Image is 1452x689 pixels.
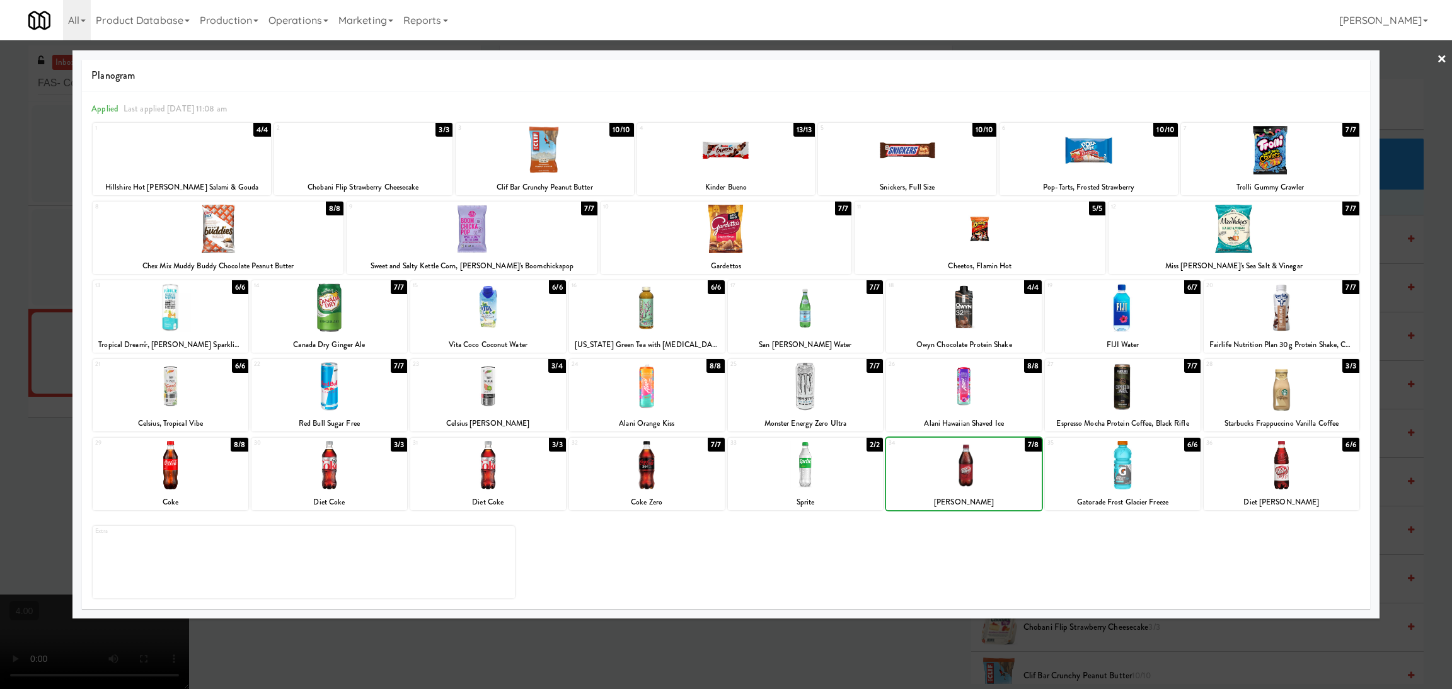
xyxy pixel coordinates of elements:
div: 31 [413,438,488,448]
div: Hillshire Hot [PERSON_NAME] Salami & Gouda [93,179,271,195]
div: 7/7 [708,438,724,452]
div: Miss [PERSON_NAME]'s Sea Salt & Vinegar [1109,258,1359,274]
div: 15 [413,280,488,291]
div: Chex Mix Muddy Buddy Chocolate Peanut Butter [95,258,342,274]
div: Alani Hawaiian Shaved Ice [888,416,1040,431]
div: 7/7 [835,202,851,215]
div: 25 [730,359,805,370]
div: 7/7 [1184,359,1201,373]
div: 11 [857,202,980,212]
div: 6/6 [1342,438,1359,452]
div: 7/7 [867,280,883,294]
div: 3/3 [1342,359,1359,373]
div: Vita Coco Coconut Water [410,337,566,353]
div: 6/6 [232,280,248,294]
div: 6/6 [549,280,565,294]
div: Celsius, Tropical Vibe [95,416,246,431]
div: 3 [458,123,544,134]
div: Owyn Chocolate Protein Shake [888,337,1040,353]
div: Extra [93,526,515,598]
div: 196/7FIJI Water [1045,280,1201,353]
div: Sprite [730,494,882,510]
div: Chobani Flip Strawberry Cheesecake [276,179,451,195]
div: Espresso Mocha Protein Coffee, Black Rifle [1045,416,1201,431]
div: Snickers, Full Size [820,179,994,195]
div: 4/4 [253,123,271,137]
div: Kinder Bueno [639,179,814,195]
div: 5 [821,123,907,134]
div: 6 [1002,123,1088,134]
div: Coke Zero [571,494,723,510]
div: Miss [PERSON_NAME]'s Sea Salt & Vinegar [1110,258,1357,274]
div: 12 [1111,202,1234,212]
div: 177/7San [PERSON_NAME] Water [728,280,884,353]
div: Sweet and Salty Kettle Corn, [PERSON_NAME]'s Boomchickapop [349,258,596,274]
div: Pop-Tarts, Frosted Strawberry [1000,179,1178,195]
div: Canada Dry Ginger Ale [251,337,407,353]
div: Gardettos [601,258,851,274]
div: 8/8 [1024,359,1042,373]
div: 10 [603,202,726,212]
div: Vita Coco Coconut Water [412,337,564,353]
div: 36 [1206,438,1281,448]
div: Alani Hawaiian Shaved Ice [886,416,1042,431]
div: Monster Energy Zero Ultra [730,416,882,431]
div: 156/6Vita Coco Coconut Water [410,280,566,353]
div: 8/8 [326,202,343,215]
div: 22 [254,359,329,370]
div: Coke [95,494,246,510]
div: [US_STATE] Green Tea with [MEDICAL_DATA] and Honey [569,337,725,353]
div: 8/8 [231,438,248,452]
div: 2/2 [867,438,883,452]
div: Sweet and Salty Kettle Corn, [PERSON_NAME]'s Boomchickapop [347,258,597,274]
div: 7/7 [391,359,407,373]
div: 10/10 [609,123,634,137]
div: 34 [889,438,964,448]
div: 20 [1206,280,1281,291]
div: Monster Energy Zero Ultra [728,416,884,431]
div: 9 [349,202,472,212]
div: 8/8 [706,359,724,373]
div: 6/6 [232,359,248,373]
div: Diet Coke [251,494,407,510]
div: 1 [95,123,181,134]
div: 283/3Starbucks Frappuccino Vanilla Coffee [1204,359,1359,431]
div: 227/7Red Bull Sugar Free [251,359,407,431]
div: 16 [572,280,647,291]
div: 17 [730,280,805,291]
div: Trolli Gummy Crawler [1183,179,1357,195]
div: 277/7Espresso Mocha Protein Coffee, Black Rifle [1045,359,1201,431]
div: 327/7Coke Zero [569,438,725,510]
div: 13/13 [793,123,815,137]
div: Diet [PERSON_NAME] [1204,494,1359,510]
div: 510/10Snickers, Full Size [818,123,996,195]
div: 77/7Trolli Gummy Crawler [1181,123,1359,195]
div: Espresso Mocha Protein Coffee, Black Rifle [1047,416,1199,431]
div: Starbucks Frappuccino Vanilla Coffee [1204,416,1359,431]
div: 216/6Celsius, Tropical Vibe [93,359,248,431]
div: 207/7Fairlife Nutrition Plan 30g Protein Shake, Chocolate [1204,280,1359,353]
div: Trolli Gummy Crawler [1181,179,1359,195]
div: Red Bull Sugar Free [251,416,407,431]
div: 30 [254,438,329,448]
div: 7 [1184,123,1270,134]
div: Fairlife Nutrition Plan 30g Protein Shake, Chocolate [1204,337,1359,353]
div: 3/3 [435,123,452,137]
div: Starbucks Frappuccino Vanilla Coffee [1206,416,1357,431]
div: 23/3Chobani Flip Strawberry Cheesecake [274,123,452,195]
div: [PERSON_NAME] [886,494,1042,510]
div: 18 [889,280,964,291]
div: 33 [730,438,805,448]
div: Pop-Tarts, Frosted Strawberry [1001,179,1176,195]
div: 13 [95,280,170,291]
div: Celsius [PERSON_NAME] [410,416,566,431]
div: 10/10 [1153,123,1178,137]
div: 356/6Gatorade Frost Glacier Freeze [1045,438,1201,510]
div: Extra [95,526,304,537]
div: Sprite [728,494,884,510]
div: 233/4Celsius [PERSON_NAME] [410,359,566,431]
div: 2 [277,123,363,134]
div: 88/8Chex Mix Muddy Buddy Chocolate Peanut Butter [93,202,343,274]
div: Cheetos, Flamin Hot [856,258,1103,274]
div: Cheetos, Flamin Hot [855,258,1105,274]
